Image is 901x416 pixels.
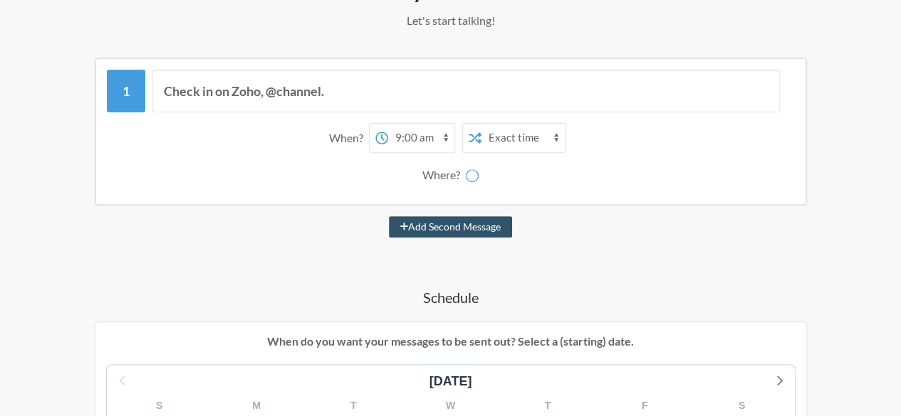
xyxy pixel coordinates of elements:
[43,287,858,307] h4: Schedule
[424,372,478,391] div: [DATE]
[43,12,858,29] p: Let's start talking!
[152,70,780,112] input: Message
[106,333,796,350] p: When do you want your messages to be sent out? Select a (starting) date.
[329,123,369,153] div: When?
[389,216,512,238] button: Add Second Message
[422,160,466,190] div: Where?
